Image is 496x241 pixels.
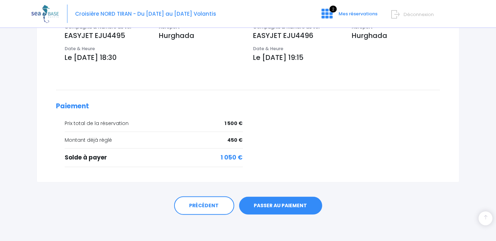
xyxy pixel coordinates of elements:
[75,10,216,17] span: Croisière NORD TIRAN - Du [DATE] au [DATE] Volantis
[339,10,377,17] span: Mes réservations
[65,45,95,52] span: Date & Heure
[174,196,234,215] a: PRÉCÉDENT
[253,52,440,63] p: Le [DATE] 19:15
[65,30,148,41] p: EASYJET EJU4495
[225,120,243,127] span: 1 500 €
[228,137,243,144] span: 450 €
[159,30,243,41] p: Hurghada
[65,153,243,162] div: Solde à payer
[352,30,440,41] p: Hurghada
[221,153,243,162] span: 1 050 €
[65,137,243,144] div: Montant déjà réglé
[253,45,284,52] span: Date & Heure
[404,11,434,18] span: Déconnexion
[330,6,337,13] span: 2
[316,13,382,20] a: 2 Mes réservations
[65,52,243,63] p: Le [DATE] 18:30
[253,30,342,41] p: EASYJET EJU4496
[65,120,243,127] div: Prix total de la réservation
[56,102,440,110] h2: Paiement
[239,197,322,215] a: PASSER AU PAIEMENT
